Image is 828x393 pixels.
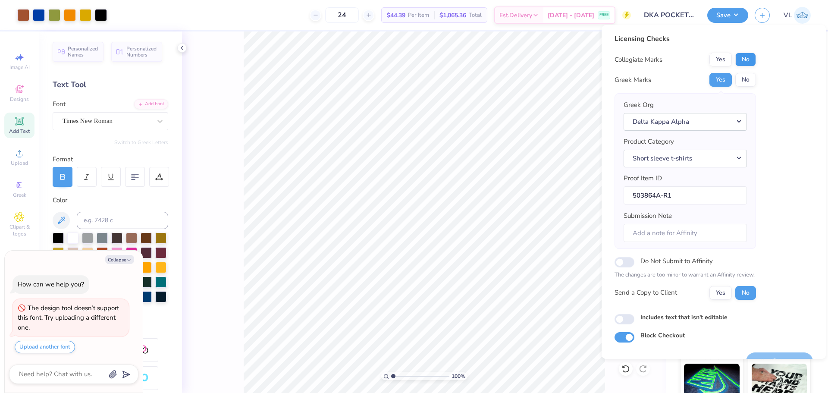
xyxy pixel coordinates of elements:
span: FREE [599,12,608,18]
input: – – [325,7,359,23]
div: Greek Marks [615,75,651,85]
p: The changes are too minor to warrant an Affinity review. [615,271,756,280]
label: Includes text that isn't editable [640,313,728,322]
div: Send a Copy to Client [615,288,677,298]
span: Personalized Numbers [126,46,157,58]
span: Per Item [408,11,429,20]
button: Upload another font [15,341,75,353]
button: Yes [709,53,732,66]
input: Untitled Design [637,6,701,24]
span: Designs [10,96,29,103]
label: Submission Note [624,211,672,221]
label: Do Not Submit to Affinity [640,255,713,267]
button: Delta Kappa Alpha [624,113,747,131]
span: Clipart & logos [4,223,34,237]
label: Greek Org [624,100,654,110]
span: Total [469,11,482,20]
span: Image AI [9,64,30,71]
button: Yes [709,73,732,87]
button: Save [707,8,748,23]
button: Collapse [105,255,134,264]
button: Switch to Greek Letters [114,139,168,146]
span: Upload [11,160,28,167]
span: [DATE] - [DATE] [548,11,594,20]
button: No [735,53,756,66]
span: Greek [13,192,26,198]
span: $1,065.36 [439,11,466,20]
div: How can we help you? [18,280,84,289]
div: Collegiate Marks [615,55,662,65]
input: Add a note for Affinity [624,224,747,242]
button: Yes [709,286,732,300]
button: No [735,286,756,300]
input: e.g. 7428 c [77,212,168,229]
span: Add Text [9,128,30,135]
label: Block Checkout [640,331,685,340]
button: No [735,73,756,87]
label: Proof Item ID [624,173,662,183]
div: Add Font [134,99,168,109]
button: Short sleeve t-shirts [624,150,747,167]
span: VL [784,10,792,20]
span: 100 % [452,372,465,380]
img: Vincent Lloyd Laurel [794,7,811,24]
a: VL [784,7,811,24]
div: The design tool doesn’t support this font. Try uploading a different one. [18,304,119,332]
span: Est. Delivery [499,11,532,20]
div: Text Tool [53,79,168,91]
div: Licensing Checks [615,34,756,44]
span: Personalized Names [68,46,98,58]
label: Font [53,99,66,109]
div: Format [53,154,169,164]
div: Color [53,195,168,205]
label: Product Category [624,137,674,147]
span: $44.39 [387,11,405,20]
